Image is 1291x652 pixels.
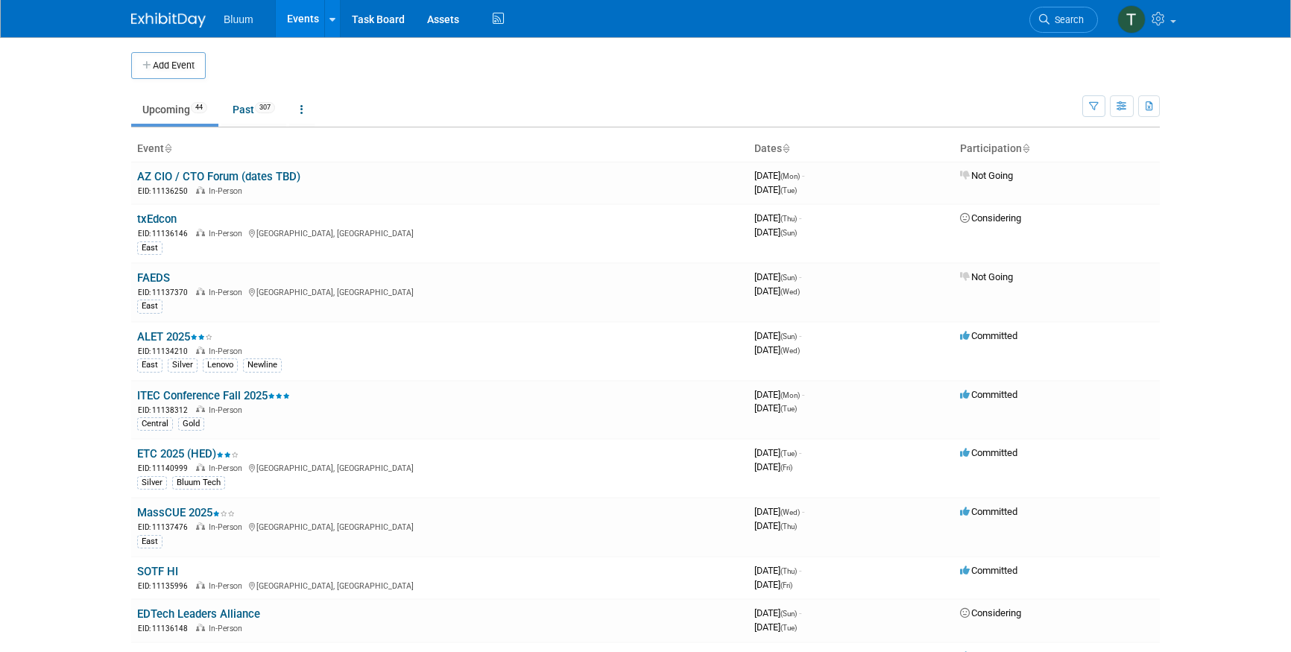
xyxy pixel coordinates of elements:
img: In-Person Event [196,624,205,631]
span: In-Person [209,463,247,473]
div: [GEOGRAPHIC_DATA], [GEOGRAPHIC_DATA] [137,285,742,298]
span: [DATE] [754,506,804,517]
a: SOTF HI [137,565,178,578]
span: [DATE] [754,344,800,355]
div: [GEOGRAPHIC_DATA], [GEOGRAPHIC_DATA] [137,461,742,474]
span: - [799,565,801,576]
span: - [799,607,801,618]
span: Committed [960,389,1017,400]
span: In-Person [209,346,247,356]
span: [DATE] [754,621,797,633]
span: [DATE] [754,330,801,341]
span: 44 [191,102,207,113]
span: (Wed) [780,346,800,355]
div: [GEOGRAPHIC_DATA], [GEOGRAPHIC_DATA] [137,579,742,592]
span: (Wed) [780,508,800,516]
img: In-Person Event [196,186,205,194]
span: (Sun) [780,332,797,341]
button: Add Event [131,52,206,79]
span: Committed [960,565,1017,576]
div: [GEOGRAPHIC_DATA], [GEOGRAPHIC_DATA] [137,227,742,239]
img: In-Person Event [196,405,205,413]
span: Considering [960,212,1021,224]
span: In-Person [209,186,247,196]
span: EID: 11140999 [138,464,194,472]
span: EID: 11137476 [138,523,194,531]
div: Silver [137,476,167,490]
span: [DATE] [754,565,801,576]
span: [DATE] [754,212,801,224]
span: [DATE] [754,607,801,618]
span: (Fri) [780,463,792,472]
span: - [799,271,801,282]
a: txEdcon [137,212,177,226]
span: [DATE] [754,447,801,458]
div: Central [137,417,173,431]
span: Committed [960,447,1017,458]
div: East [137,358,162,372]
span: Committed [960,330,1017,341]
div: Gold [178,417,204,431]
span: - [799,212,801,224]
span: In-Person [209,581,247,591]
span: (Tue) [780,624,797,632]
span: - [799,330,801,341]
span: Search [1049,14,1084,25]
span: Committed [960,506,1017,517]
span: (Thu) [780,522,797,531]
span: (Wed) [780,288,800,296]
img: Taylor Bradley [1117,5,1146,34]
span: In-Person [209,405,247,415]
span: [DATE] [754,461,792,472]
span: (Sun) [780,610,797,618]
th: Event [131,136,748,162]
span: [DATE] [754,184,797,195]
span: In-Person [209,624,247,633]
a: AZ CIO / CTO Forum (dates TBD) [137,170,300,183]
span: [DATE] [754,170,804,181]
a: MassCUE 2025 [137,506,235,519]
div: Bluum Tech [172,476,225,490]
img: ExhibitDay [131,13,206,28]
a: Search [1029,7,1098,33]
span: In-Person [209,229,247,238]
span: - [802,506,804,517]
span: In-Person [209,288,247,297]
span: [DATE] [754,402,797,414]
span: EID: 11136146 [138,230,194,238]
span: (Mon) [780,391,800,399]
div: East [137,300,162,313]
a: ETC 2025 (HED) [137,447,239,460]
span: (Fri) [780,581,792,589]
span: 307 [255,102,275,113]
a: Past307 [221,95,286,124]
div: Lenovo [203,358,238,372]
img: In-Person Event [196,229,205,236]
img: In-Person Event [196,463,205,471]
span: EID: 11134210 [138,347,194,355]
span: Considering [960,607,1021,618]
span: [DATE] [754,227,797,238]
span: EID: 11138312 [138,406,194,414]
th: Dates [748,136,954,162]
div: Silver [168,358,198,372]
span: (Sun) [780,229,797,237]
span: (Tue) [780,405,797,413]
img: In-Person Event [196,522,205,530]
span: [DATE] [754,579,792,590]
span: (Thu) [780,567,797,575]
div: Newline [243,358,282,372]
span: (Thu) [780,215,797,223]
th: Participation [954,136,1160,162]
img: In-Person Event [196,581,205,589]
span: - [799,447,801,458]
a: Sort by Start Date [782,142,789,154]
span: [DATE] [754,271,801,282]
span: EID: 11135996 [138,582,194,590]
span: Not Going [960,170,1013,181]
span: (Sun) [780,273,797,282]
a: Upcoming44 [131,95,218,124]
span: Bluum [224,13,253,25]
span: (Mon) [780,172,800,180]
span: [DATE] [754,389,804,400]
